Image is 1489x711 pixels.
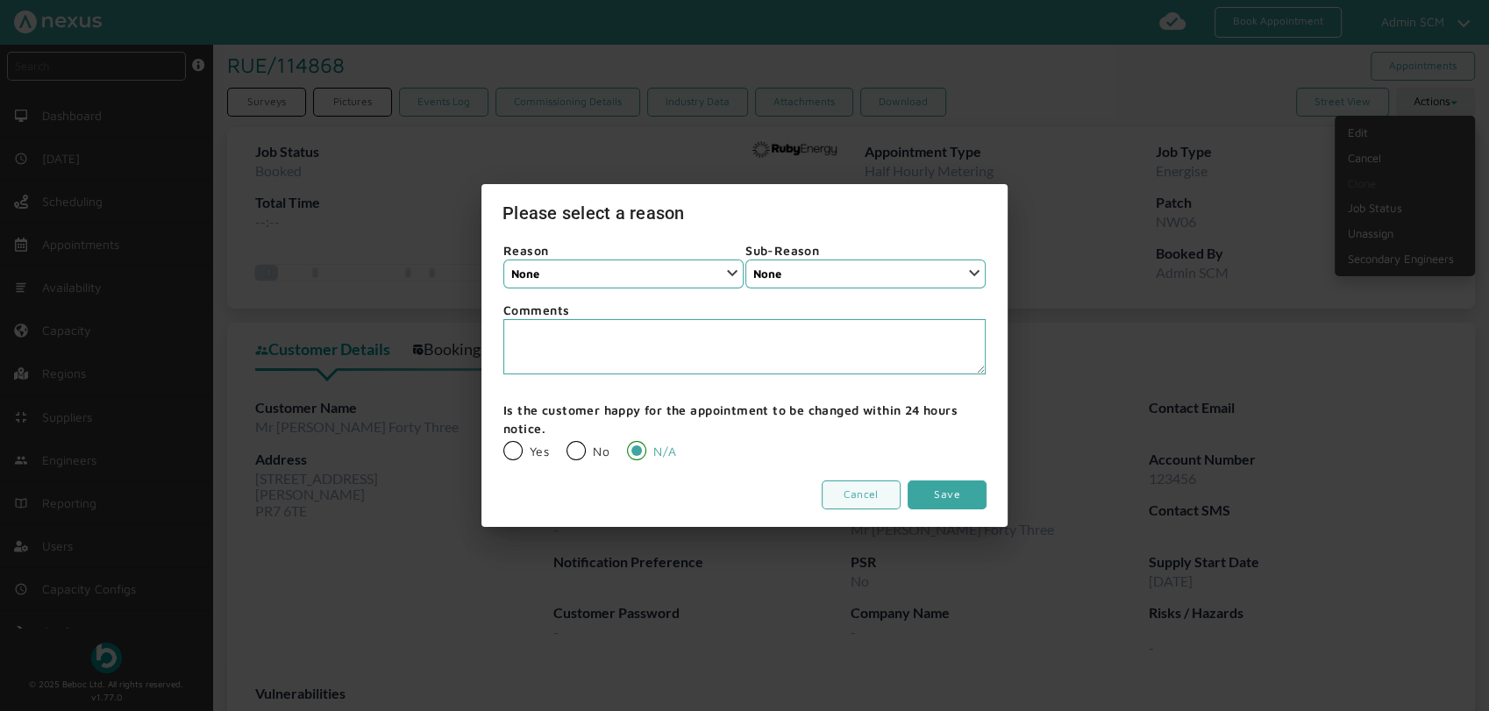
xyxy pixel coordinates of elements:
a: Save [908,480,987,509]
label: Comments [503,301,986,319]
a: Cancel [822,480,901,509]
label: Is the customer happy for the appointment to be changed within 24 hours notice. [503,401,986,437]
label: No [566,444,609,459]
label: Reason [503,241,744,260]
label: N/A [627,444,676,459]
label: Yes [503,444,549,459]
h1: Please select a reason [481,184,1008,235]
label: Sub-Reason [745,241,986,260]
